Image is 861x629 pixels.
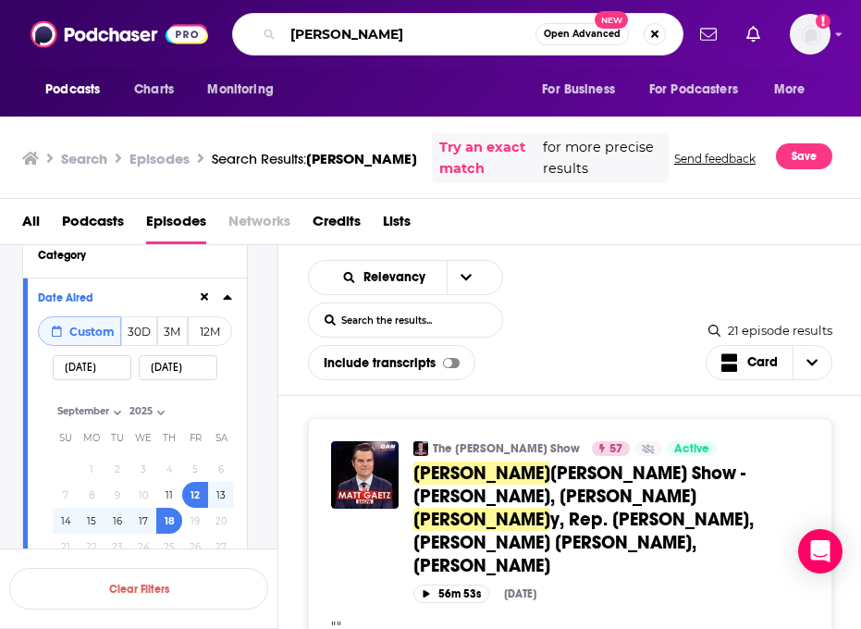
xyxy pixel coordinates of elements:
[529,72,638,107] button: open menu
[747,356,778,369] span: Card
[212,150,417,167] a: Search Results:[PERSON_NAME]
[62,206,124,244] a: Podcasts
[326,271,447,284] button: open menu
[53,419,79,456] th: Sunday
[816,14,830,29] svg: Add a profile image
[122,72,185,107] a: Charts
[609,440,622,459] span: 57
[413,508,754,577] span: y, Rep. [PERSON_NAME], [PERSON_NAME] [PERSON_NAME], [PERSON_NAME]
[156,456,182,482] button: 4
[413,441,428,456] img: The Matt Gaetz Show
[212,150,417,167] div: Search Results:
[38,249,220,262] div: Category
[706,345,833,380] h2: Choose View
[790,14,830,55] span: Logged in as dkcsports
[208,508,234,534] button: 20
[79,534,105,560] button: 22
[79,456,105,482] button: 1
[790,14,830,55] button: Show profile menu
[708,323,832,338] div: 21 episode results
[739,18,768,50] a: Show notifications dropdown
[156,534,182,560] button: 25
[139,355,217,380] input: End Date
[283,19,535,49] input: Search podcasts, credits, & more...
[413,462,745,508] span: [PERSON_NAME] Show - [PERSON_NAME], [PERSON_NAME]
[130,508,156,534] button: 17
[105,508,130,534] button: 16
[447,261,486,294] button: open menu
[156,482,182,508] button: 11
[207,77,273,103] span: Monitoring
[228,206,290,244] span: Networks
[798,529,843,573] div: Open Intercom Messenger
[105,456,130,482] button: 2
[413,508,550,531] span: [PERSON_NAME]
[331,441,399,509] img: Matt Gaetz Show - Peter Navarro, Beni Rae Harmony, Rep. Barry Moore, Pearson Sharp, Augustus Doricko
[146,206,206,244] a: Episodes
[413,585,489,602] button: 56m 53s
[649,77,738,103] span: For Podcasters
[308,260,503,295] h2: Choose List sort
[134,77,174,103] span: Charts
[790,14,830,55] img: User Profile
[182,419,208,456] th: Friday
[105,419,130,456] th: Tuesday
[542,77,615,103] span: For Business
[53,355,131,380] input: Start Date
[38,316,121,346] button: Custom
[413,462,550,485] span: [PERSON_NAME]
[69,325,115,339] span: Custom
[105,482,130,508] button: 9
[308,345,475,380] div: Include transcripts
[776,143,832,169] button: Save
[31,17,208,52] img: Podchaser - Follow, Share and Rate Podcasts
[232,13,683,55] div: Search podcasts, credits, & more...
[313,206,361,244] a: Credits
[121,316,157,346] button: 30D
[413,462,809,577] a: [PERSON_NAME][PERSON_NAME] Show - [PERSON_NAME], [PERSON_NAME][PERSON_NAME]y, Rep. [PERSON_NAME],...
[130,482,156,508] button: 10
[38,286,197,309] button: Date Aired
[761,72,829,107] button: open menu
[439,137,539,179] a: Try an exact match
[667,441,717,456] a: Active
[53,534,79,560] button: 21
[592,441,630,456] a: 57
[130,419,156,456] th: Wednesday
[156,508,182,534] button: 18
[32,72,124,107] button: open menu
[53,508,79,534] button: 14
[157,316,189,346] button: 3M
[182,456,208,482] button: 5
[22,206,40,244] a: All
[182,508,208,534] button: 19
[45,77,100,103] span: Podcasts
[693,18,724,50] a: Show notifications dropdown
[637,72,765,107] button: open menu
[38,243,232,266] button: Category
[79,419,105,456] th: Monday
[208,456,234,482] button: 6
[182,534,208,560] button: 26
[79,508,105,534] button: 15
[544,30,621,39] span: Open Advanced
[129,150,190,167] h3: Episodes
[774,77,806,103] span: More
[130,456,156,482] button: 3
[383,206,411,244] a: Lists
[543,137,661,179] span: for more precise results
[182,482,208,508] button: 12
[504,587,536,600] div: [DATE]
[595,11,628,29] span: New
[194,72,297,107] button: open menu
[674,440,709,459] span: Active
[363,271,432,284] span: Relevancy
[306,150,417,167] span: [PERSON_NAME]
[130,534,156,560] button: 24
